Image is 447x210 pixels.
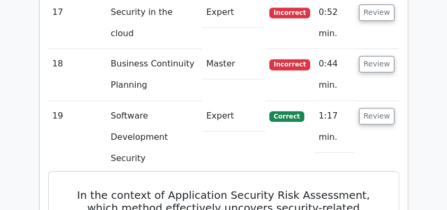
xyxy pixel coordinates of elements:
span: Incorrect [269,7,310,18]
td: 0:44 min. [314,49,355,100]
button: Review [359,4,395,21]
span: Incorrect [269,59,310,70]
td: Master [202,49,265,79]
span: Correct [269,111,304,122]
td: Software Development Security [107,101,202,174]
td: Business Continuity Planning [107,49,202,100]
button: Review [359,56,395,72]
td: Expert [202,101,265,131]
td: 19 [48,101,107,174]
td: 1:17 min. [314,101,355,153]
td: 18 [48,49,107,100]
button: Review [359,108,395,124]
